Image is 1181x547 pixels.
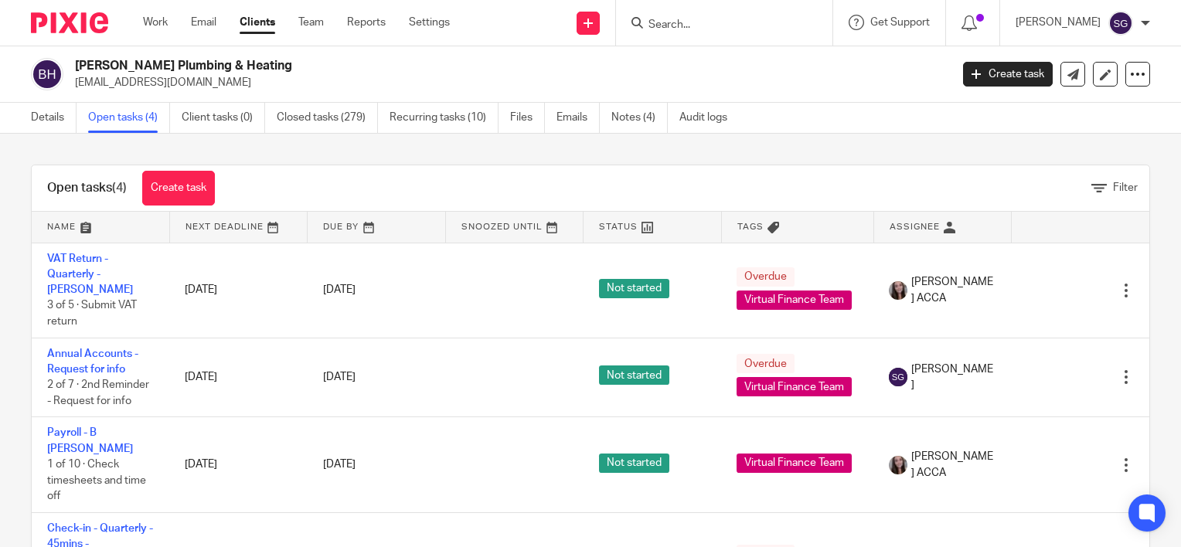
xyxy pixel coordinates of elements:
[182,103,265,133] a: Client tasks (0)
[911,449,996,481] span: [PERSON_NAME] ACCA
[1108,11,1133,36] img: svg%3E
[142,171,215,206] a: Create task
[737,290,852,310] span: Virtual Finance Team
[298,15,324,30] a: Team
[556,103,600,133] a: Emails
[461,223,543,231] span: Snoozed Until
[390,103,499,133] a: Recurring tasks (10)
[911,362,996,393] span: [PERSON_NAME]
[169,338,307,417] td: [DATE]
[75,58,767,74] h2: [PERSON_NAME] Plumbing & Heating
[889,368,907,386] img: svg%3E
[143,15,168,30] a: Work
[47,348,138,375] a: Annual Accounts - Request for info
[737,223,764,231] span: Tags
[47,253,133,296] a: VAT Return - Quarterly - [PERSON_NAME]
[191,15,216,30] a: Email
[409,15,450,30] a: Settings
[47,427,133,454] a: Payroll - B [PERSON_NAME]
[88,103,170,133] a: Open tasks (4)
[31,103,77,133] a: Details
[963,62,1053,87] a: Create task
[510,103,545,133] a: Files
[889,281,907,300] img: Nicole%202023.jpg
[911,274,996,306] span: [PERSON_NAME] ACCA
[47,459,146,501] span: 1 of 10 · Check timesheets and time off
[323,372,356,382] span: [DATE]
[47,301,137,328] span: 3 of 5 · Submit VAT return
[611,103,668,133] a: Notes (4)
[599,223,638,231] span: Status
[737,354,795,373] span: Overdue
[47,379,149,406] span: 2 of 7 · 2nd Reminder - Request for info
[737,454,852,473] span: Virtual Finance Team
[889,456,907,474] img: Nicole%202023.jpg
[599,454,669,473] span: Not started
[169,243,307,338] td: [DATE]
[870,17,930,28] span: Get Support
[75,75,940,90] p: [EMAIL_ADDRESS][DOMAIN_NAME]
[277,103,378,133] a: Closed tasks (279)
[679,103,739,133] a: Audit logs
[112,182,127,194] span: (4)
[31,58,63,90] img: svg%3E
[1016,15,1101,30] p: [PERSON_NAME]
[47,180,127,196] h1: Open tasks
[240,15,275,30] a: Clients
[647,19,786,32] input: Search
[323,284,356,295] span: [DATE]
[737,377,852,396] span: Virtual Finance Team
[1113,182,1138,193] span: Filter
[599,279,669,298] span: Not started
[31,12,108,33] img: Pixie
[169,417,307,512] td: [DATE]
[599,365,669,385] span: Not started
[323,459,356,470] span: [DATE]
[347,15,386,30] a: Reports
[737,267,795,287] span: Overdue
